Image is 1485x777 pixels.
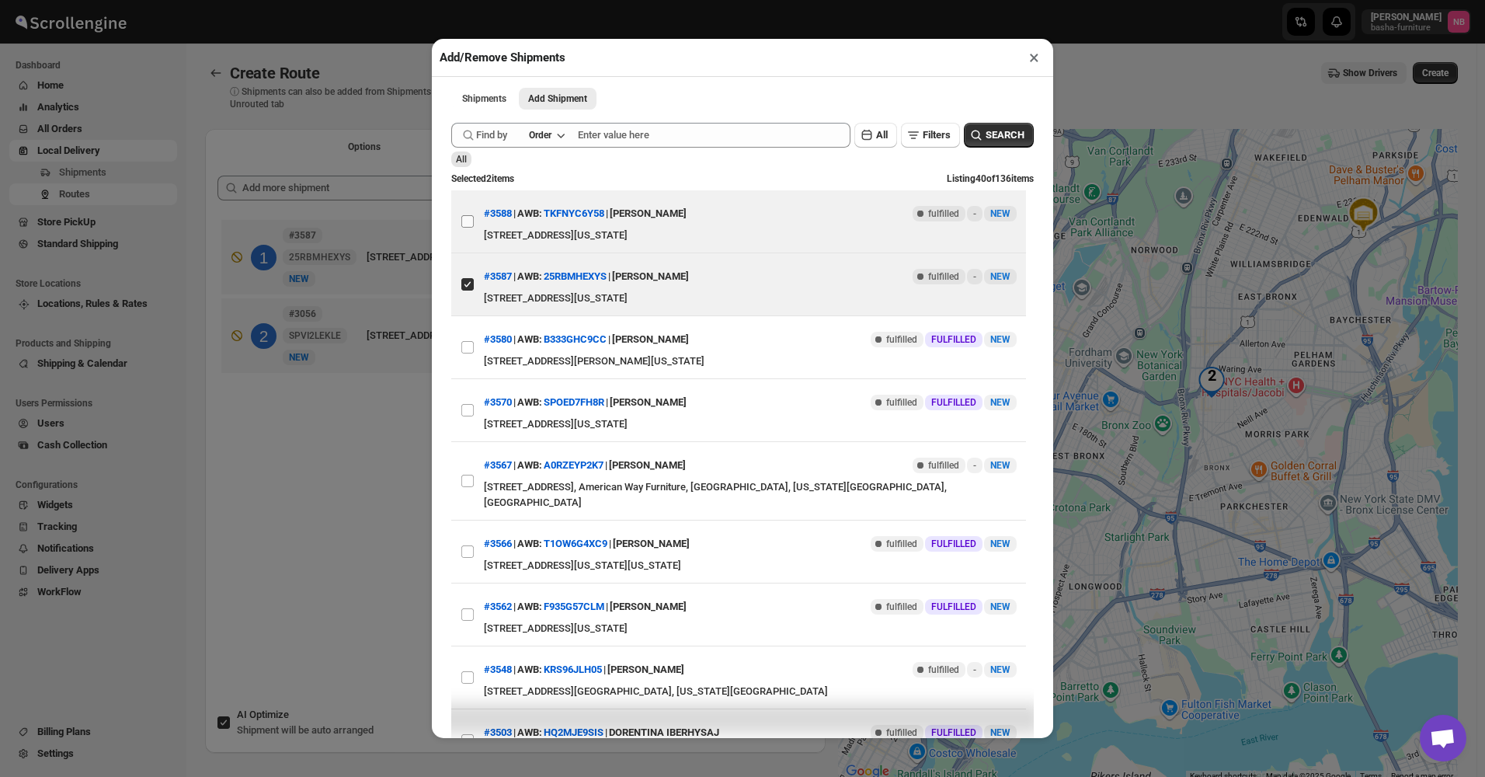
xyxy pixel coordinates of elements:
[517,332,542,347] span: AWB:
[544,333,607,345] button: B333GHC9CC
[612,326,689,354] div: [PERSON_NAME]
[462,92,506,105] span: Shipments
[484,593,687,621] div: | |
[484,291,1017,306] div: [STREET_ADDRESS][US_STATE]
[544,270,607,282] button: 25RBMHEXYS
[544,396,604,408] button: SPOED7FH8R
[484,530,690,558] div: | |
[517,662,542,678] span: AWB:
[517,206,542,221] span: AWB:
[484,558,1017,573] div: [STREET_ADDRESS][US_STATE][US_STATE]
[544,459,603,471] button: A0RZEYP2K7
[607,656,684,684] div: [PERSON_NAME]
[886,333,917,346] span: fulfilled
[517,725,542,740] span: AWB:
[990,334,1010,345] span: NEW
[484,396,512,408] button: #3570
[484,684,1017,699] div: [STREET_ADDRESS][GEOGRAPHIC_DATA], [US_STATE][GEOGRAPHIC_DATA]
[544,664,602,675] button: KRS96JLH05
[609,719,719,747] div: DORENTINA IBERHYSAJ
[928,664,959,676] span: fulfilled
[529,129,551,141] div: Order
[484,263,689,291] div: | |
[886,726,917,739] span: fulfilled
[928,270,959,283] span: fulfilled
[484,326,689,354] div: | |
[484,601,512,612] button: #3562
[578,123,850,148] input: Enter value here
[973,270,976,283] span: -
[484,451,686,479] div: | |
[544,538,607,549] button: T1OW6G4XC9
[931,396,976,409] span: FULFILLED
[990,538,1010,549] span: NEW
[484,459,512,471] button: #3567
[544,726,603,738] button: HQ2MJE9SIS
[990,601,1010,612] span: NEW
[517,599,542,615] span: AWB:
[901,123,960,148] button: Filters
[484,656,684,684] div: | |
[520,124,573,146] button: Order
[947,173,1034,184] span: Listing 40 of 136 items
[205,163,826,673] div: Selected Shipments
[484,416,1017,432] div: [STREET_ADDRESS][US_STATE]
[517,269,542,284] span: AWB:
[484,538,512,549] button: #3566
[854,123,897,148] button: All
[484,200,687,228] div: | |
[484,333,512,345] button: #3580
[609,451,686,479] div: [PERSON_NAME]
[990,727,1010,738] span: NEW
[484,270,512,282] button: #3587
[886,396,917,409] span: fulfilled
[610,593,687,621] div: [PERSON_NAME]
[931,333,976,346] span: FULFILLED
[1023,47,1045,68] button: ×
[990,460,1010,471] span: NEW
[484,726,512,738] button: #3503
[517,536,542,552] span: AWB:
[990,271,1010,282] span: NEW
[973,459,976,472] span: -
[613,530,690,558] div: [PERSON_NAME]
[440,50,565,65] h2: Add/Remove Shipments
[484,207,512,219] button: #3588
[456,154,467,165] span: All
[484,664,512,675] button: #3548
[517,458,542,473] span: AWB:
[484,621,1017,636] div: [STREET_ADDRESS][US_STATE]
[528,92,587,105] span: Add Shipment
[484,719,719,747] div: | |
[886,601,917,613] span: fulfilled
[928,459,959,472] span: fulfilled
[484,479,1017,510] div: [STREET_ADDRESS], American Way Furniture, [GEOGRAPHIC_DATA], [US_STATE][GEOGRAPHIC_DATA], [GEOGRA...
[931,601,976,613] span: FULFILLED
[931,726,976,739] span: FULFILLED
[612,263,689,291] div: [PERSON_NAME]
[451,173,514,184] span: Selected 2 items
[484,354,1017,369] div: [STREET_ADDRESS][PERSON_NAME][US_STATE]
[610,388,687,416] div: [PERSON_NAME]
[990,208,1010,219] span: NEW
[544,601,604,612] button: F935G57CLM
[476,127,507,143] span: Find by
[973,664,976,676] span: -
[973,207,976,220] span: -
[928,207,959,220] span: fulfilled
[876,129,888,141] span: All
[964,123,1034,148] button: SEARCH
[990,664,1010,675] span: NEW
[484,388,687,416] div: | |
[886,538,917,550] span: fulfilled
[990,397,1010,408] span: NEW
[923,129,951,141] span: Filters
[544,207,604,219] button: TKFNYC6Y58
[1420,715,1466,761] div: Open chat
[484,228,1017,243] div: [STREET_ADDRESS][US_STATE]
[986,127,1024,143] span: SEARCH
[610,200,687,228] div: [PERSON_NAME]
[931,538,976,550] span: FULFILLED
[517,395,542,410] span: AWB:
